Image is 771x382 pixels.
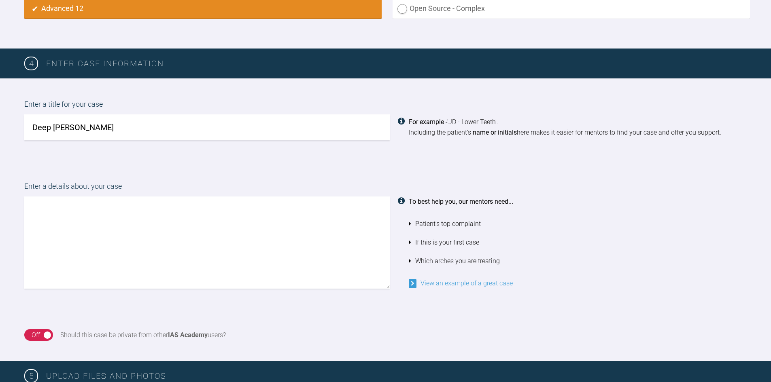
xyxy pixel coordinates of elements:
li: If this is your first case [409,233,747,252]
h3: Enter case information [46,57,747,70]
input: JD - Lower Teeth [24,114,390,140]
strong: To best help you, our mentors need... [409,198,513,205]
label: Enter a details about your case [24,181,747,196]
label: Enter a title for your case [24,99,747,114]
strong: name or initials [473,129,517,136]
span: 4 [24,57,38,70]
div: Off [32,330,40,340]
div: Should this case be private from other users? [60,330,226,340]
strong: For example - [409,118,447,126]
strong: IAS Academy [168,331,208,339]
li: Patient's top complaint [409,215,747,233]
li: Which arches you are treating [409,252,747,270]
div: 'JD - Lower Teeth'. Including the patient's here makes it easier for mentors to find your case an... [409,117,747,137]
a: View an example of a great case [409,279,513,287]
